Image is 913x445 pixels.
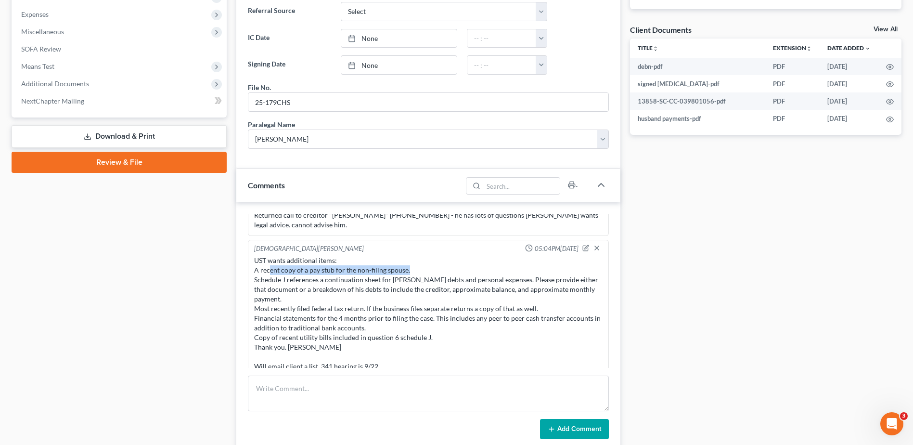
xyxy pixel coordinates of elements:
td: debn-pdf [630,58,765,75]
a: SOFA Review [13,40,227,58]
label: IC Date [243,29,335,48]
td: PDF [765,58,820,75]
label: Signing Date [243,55,335,75]
iframe: Intercom live chat [880,412,903,435]
a: NextChapter Mailing [13,92,227,110]
td: [DATE] [820,110,878,127]
a: Titleunfold_more [638,44,658,52]
i: unfold_more [653,46,658,52]
span: Comments [248,181,285,190]
input: Search... [483,178,560,194]
td: husband payments-pdf [630,110,765,127]
div: Returned call to creditor "[PERSON_NAME]" [PHONE_NUMBER] - he has lots of questions [PERSON_NAME]... [254,210,603,230]
a: None [341,56,457,74]
span: NextChapter Mailing [21,97,84,105]
span: Additional Documents [21,79,89,88]
span: Expenses [21,10,49,18]
span: 05:04PM[DATE] [535,244,579,253]
td: 13858-SC-CC-039801056-pdf [630,92,765,110]
td: PDF [765,75,820,92]
td: [DATE] [820,75,878,92]
a: Extensionunfold_more [773,44,812,52]
td: PDF [765,110,820,127]
span: SOFA Review [21,45,61,53]
a: Download & Print [12,125,227,148]
div: Paralegal Name [248,119,295,130]
i: unfold_more [806,46,812,52]
div: UST wants additional items: A recent copy of a pay stub for the non-filing spouse. Schedule J ref... [254,256,603,371]
a: Review & File [12,152,227,173]
div: Client Documents [630,25,692,35]
td: PDF [765,92,820,110]
span: Miscellaneous [21,27,64,36]
button: Add Comment [540,419,609,439]
input: -- : -- [467,56,536,74]
td: signed [MEDICAL_DATA]-pdf [630,75,765,92]
input: -- [248,93,608,111]
span: 3 [900,412,908,420]
i: expand_more [865,46,871,52]
a: View All [874,26,898,33]
a: Date Added expand_more [827,44,871,52]
a: None [341,29,457,48]
div: File No. [248,82,271,92]
label: Referral Source [243,2,335,21]
div: [DEMOGRAPHIC_DATA][PERSON_NAME] [254,244,364,254]
td: [DATE] [820,92,878,110]
input: -- : -- [467,29,536,48]
span: Means Test [21,62,54,70]
td: [DATE] [820,58,878,75]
